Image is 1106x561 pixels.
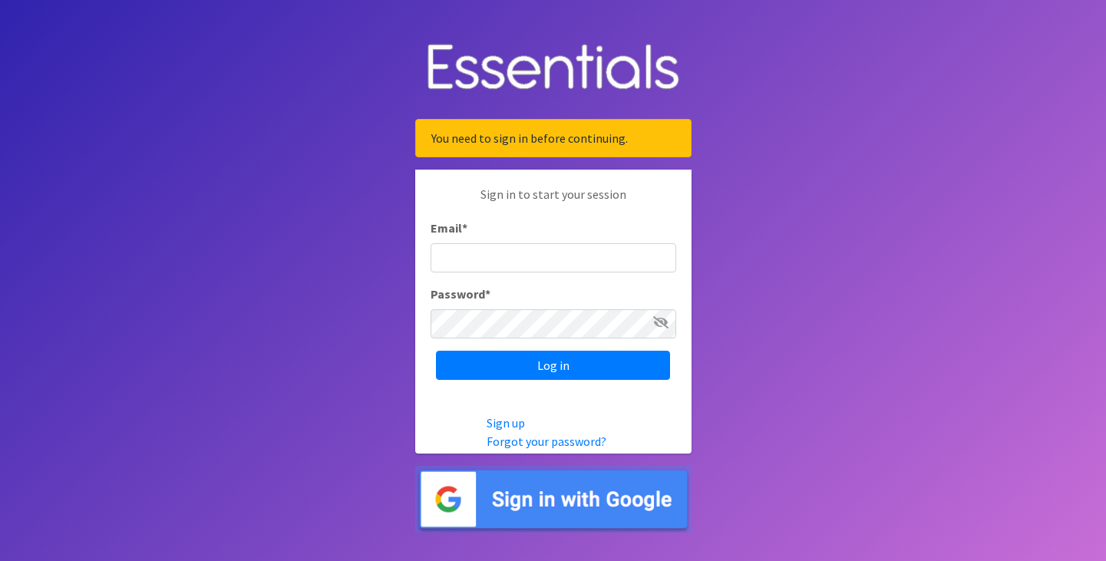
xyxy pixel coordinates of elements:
[431,185,676,219] p: Sign in to start your session
[462,220,467,236] abbr: required
[415,28,692,107] img: Human Essentials
[485,286,490,302] abbr: required
[487,415,525,431] a: Sign up
[431,285,490,303] label: Password
[415,119,692,157] div: You need to sign in before continuing.
[436,351,670,380] input: Log in
[415,466,692,533] img: Sign in with Google
[487,434,606,449] a: Forgot your password?
[431,219,467,237] label: Email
